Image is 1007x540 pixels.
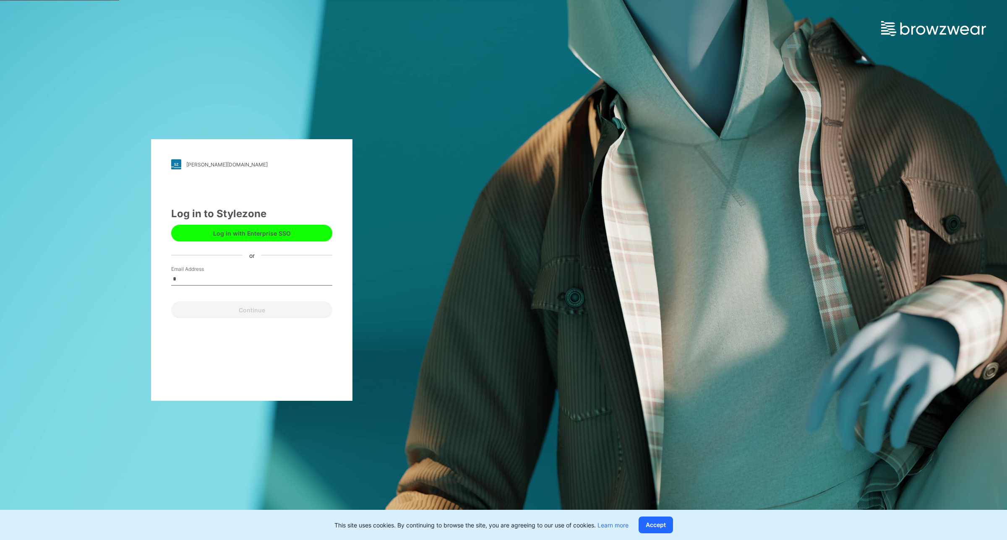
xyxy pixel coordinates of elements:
[597,522,629,529] a: Learn more
[639,517,673,533] button: Accept
[171,159,332,169] a: [PERSON_NAME][DOMAIN_NAME]
[334,521,629,530] p: This site uses cookies. By continuing to browse the site, you are agreeing to our use of cookies.
[171,265,230,273] label: Email Address
[243,251,261,260] div: or
[171,159,181,169] img: stylezone-logo.562084cfcfab977791bfbf7441f1a819.svg
[171,225,332,241] button: Log in with Enterprise SSO
[881,21,986,36] img: browzwear-logo.e42bd6dac1945053ebaf764b6aa21510.svg
[186,161,268,168] div: [PERSON_NAME][DOMAIN_NAME]
[171,206,332,221] div: Log in to Stylezone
